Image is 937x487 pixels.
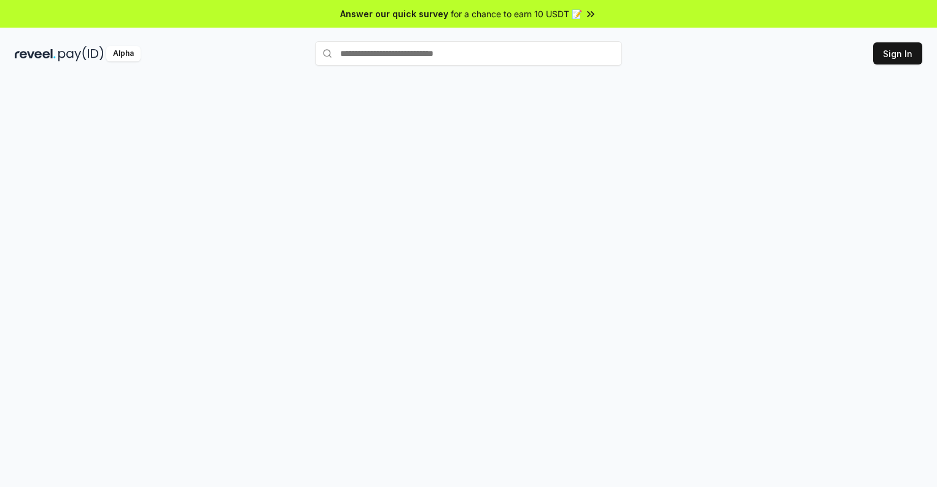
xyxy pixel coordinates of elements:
[15,46,56,61] img: reveel_dark
[340,7,448,20] span: Answer our quick survey
[451,7,582,20] span: for a chance to earn 10 USDT 📝
[106,46,141,61] div: Alpha
[58,46,104,61] img: pay_id
[873,42,922,64] button: Sign In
